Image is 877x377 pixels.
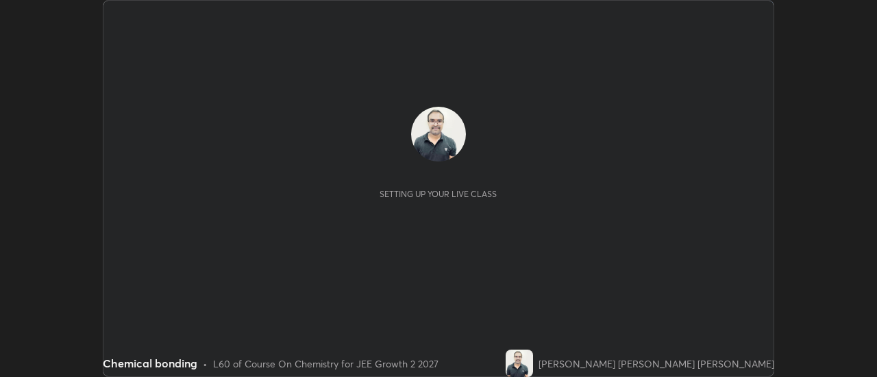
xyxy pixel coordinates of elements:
[380,189,497,199] div: Setting up your live class
[506,350,533,377] img: 4bbfa367eb24426db107112020ad3027.jpg
[203,356,208,371] div: •
[213,356,438,371] div: L60 of Course On Chemistry for JEE Growth 2 2027
[103,355,197,372] div: Chemical bonding
[411,107,466,161] img: 4bbfa367eb24426db107112020ad3027.jpg
[539,356,774,371] div: [PERSON_NAME] [PERSON_NAME] [PERSON_NAME]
